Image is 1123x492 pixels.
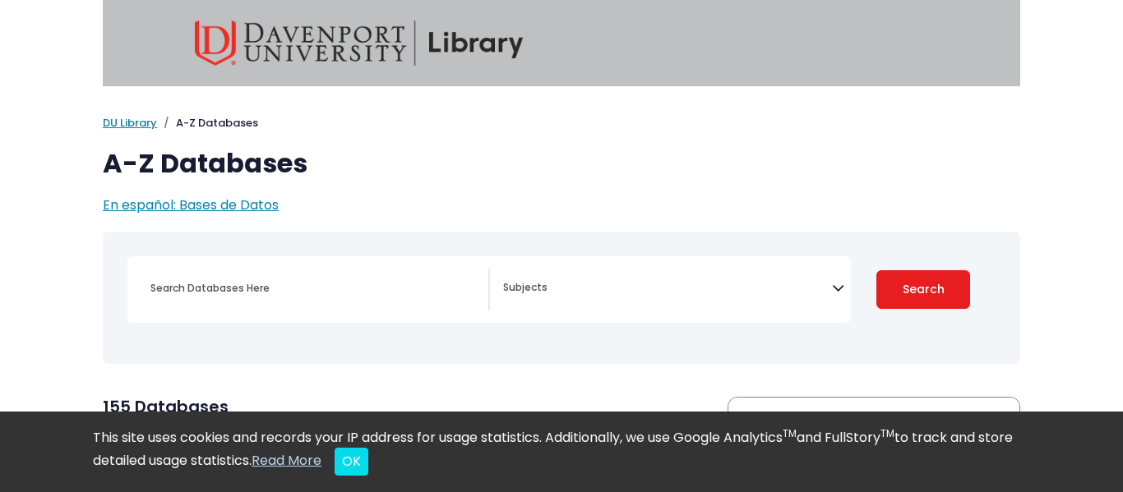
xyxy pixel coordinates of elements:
h1: A-Z Databases [103,148,1020,179]
img: Davenport University Library [195,21,524,66]
span: 155 Databases [103,395,229,418]
button: Submit for Search Results [876,270,970,309]
button: Close [335,448,368,476]
div: This site uses cookies and records your IP address for usage statistics. Additionally, we use Goo... [93,428,1030,476]
a: En español: Bases de Datos [103,195,279,214]
sup: TM [783,426,797,440]
button: Icon Legend [728,398,1019,444]
li: A-Z Databases [157,115,258,131]
input: Search database by title or keyword [141,276,488,300]
textarea: Search [503,283,832,296]
sup: TM [880,426,894,440]
a: Read More [252,451,321,470]
nav: breadcrumb [103,115,1020,131]
a: DU Library [103,115,157,131]
nav: Search filters [103,232,1020,364]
